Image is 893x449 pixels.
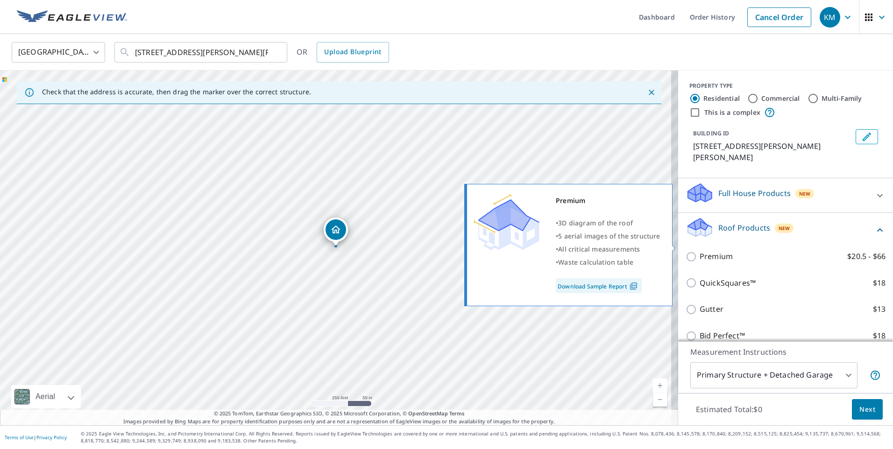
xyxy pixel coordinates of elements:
[870,370,881,381] span: Your report will include the primary structure and a detached garage if one exists.
[214,410,465,418] span: © 2025 TomTom, Earthstar Geographics SIO, © 2025 Microsoft Corporation, ©
[324,217,348,246] div: Dropped pin, building 1, Residential property, 779 Yonah Homer Rd Homer, GA 30547
[653,393,667,407] a: Current Level 17, Zoom Out
[686,217,886,243] div: Roof ProductsNew
[873,330,886,342] p: $18
[135,39,268,65] input: Search by address or latitude-longitude
[36,434,67,441] a: Privacy Policy
[700,303,723,315] p: Gutter
[693,129,729,137] p: BUILDING ID
[556,217,660,230] div: •
[690,362,858,388] div: Primary Structure + Detached Garage
[761,94,800,103] label: Commercial
[688,399,770,420] p: Estimated Total: $0
[297,42,389,63] div: OR
[324,46,381,58] span: Upload Blueprint
[859,404,875,415] span: Next
[558,245,640,253] span: All critical measurements
[847,251,886,262] p: $20.5 - $66
[42,88,311,96] p: Check that the address is accurate, then drag the marker over the correct structure.
[81,430,888,444] p: © 2025 Eagle View Technologies, Inc. and Pictometry International Corp. All Rights Reserved. Repo...
[653,379,667,393] a: Current Level 17, Zoom In
[718,222,770,233] p: Roof Products
[820,7,840,28] div: KM
[11,385,81,408] div: Aerial
[703,94,740,103] label: Residential
[822,94,862,103] label: Multi-Family
[852,399,883,420] button: Next
[558,232,660,240] span: 5 aerial images of the structure
[856,129,878,144] button: Edit building 1
[686,182,886,209] div: Full House ProductsNew
[556,243,660,256] div: •
[17,10,127,24] img: EV Logo
[558,258,633,267] span: Waste calculation table
[689,82,882,90] div: PROPERTY TYPE
[5,434,34,441] a: Terms of Use
[704,108,760,117] label: This is a complex
[556,194,660,207] div: Premium
[627,282,640,290] img: Pdf Icon
[690,346,881,358] p: Measurement Instructions
[33,385,58,408] div: Aerial
[5,435,67,440] p: |
[317,42,389,63] a: Upload Blueprint
[873,303,886,315] p: $13
[779,224,790,232] span: New
[747,7,811,27] a: Cancel Order
[474,194,539,250] img: Premium
[556,256,660,269] div: •
[693,140,852,163] p: [STREET_ADDRESS][PERSON_NAME][PERSON_NAME]
[700,277,756,289] p: QuickSquares™
[873,277,886,289] p: $18
[700,330,745,342] p: Bid Perfect™
[700,251,733,262] p: Premium
[449,410,465,417] a: Terms
[556,230,660,243] div: •
[799,190,811,197] span: New
[408,410,447,417] a: OpenStreetMap
[556,278,642,293] a: Download Sample Report
[718,188,791,199] p: Full House Products
[12,39,105,65] div: [GEOGRAPHIC_DATA]
[645,86,658,98] button: Close
[558,218,633,227] span: 3D diagram of the roof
